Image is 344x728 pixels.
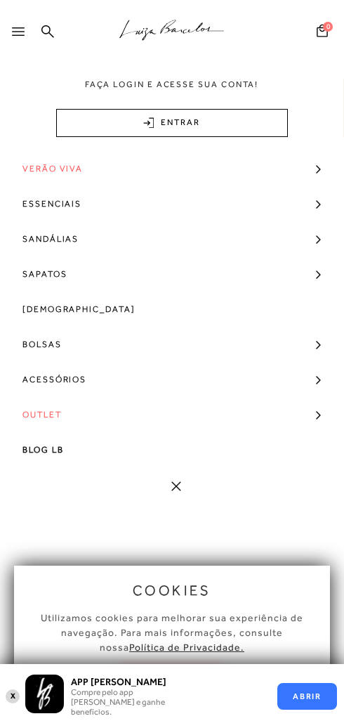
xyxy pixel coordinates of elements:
span: Bolsas [22,327,62,362]
a: Política de Privacidade. [129,642,244,653]
span: Sandálias [22,221,79,256]
span: cookies [133,583,211,598]
button: X [6,688,20,704]
span: Essenciais [22,186,81,221]
span: Acessórios [22,362,86,397]
span: 0 [323,22,333,32]
h3: APP [PERSON_NAME] [71,676,190,687]
span: Utilizamos cookies para melhorar sua experiência de navegação. Para mais informações, consulte nossa [41,612,303,653]
p: Compre pelo app [PERSON_NAME] e ganhe benefícios. [71,687,190,717]
span: BLOG LB [22,432,63,467]
button: 0 [312,23,332,42]
span: Verão Viva [22,151,83,186]
span: Sapatos [22,256,67,292]
span: Outlet [22,397,62,432]
a: ENTRAR [56,109,288,137]
button: ABRIR [277,683,337,710]
span: [DEMOGRAPHIC_DATA] [22,292,135,327]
